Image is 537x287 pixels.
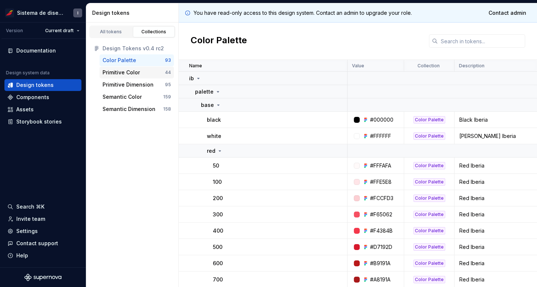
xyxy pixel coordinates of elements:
div: Settings [16,227,38,235]
span: Contact admin [489,9,526,17]
div: Color Palette [413,276,445,283]
p: Collection [417,63,440,69]
div: #F4384B [370,227,393,234]
a: Documentation [4,45,81,57]
div: #FFFFFF [370,132,391,140]
div: Semantic Color [103,93,142,101]
div: 158 [163,106,171,112]
p: Name [189,63,202,69]
div: Color Palette [413,227,445,234]
p: red [207,147,215,155]
button: Help [4,250,81,261]
p: 500 [213,243,222,251]
div: Collections [135,29,172,35]
div: 95 [165,82,171,88]
div: Invite team [16,215,45,223]
a: Settings [4,225,81,237]
p: 200 [213,195,223,202]
div: Design system data [6,70,50,76]
div: #FFFAFA [370,162,391,169]
div: #F65062 [370,211,392,218]
p: 100 [213,178,222,186]
button: Primitive Color44 [100,67,174,78]
div: Color Palette [413,132,445,140]
div: 159 [163,94,171,100]
div: #FCCFD3 [370,195,393,202]
button: Sistema de diseño IberiaI [1,5,84,21]
a: Assets [4,104,81,115]
div: Design tokens [16,81,54,89]
span: Current draft [45,28,74,34]
div: Primitive Dimension [103,81,154,88]
img: 55604660-494d-44a9-beb2-692398e9940a.png [5,9,14,17]
p: 50 [213,162,219,169]
div: Search ⌘K [16,203,44,210]
button: Semantic Dimension158 [100,103,174,115]
div: #000000 [370,116,393,124]
button: Current draft [42,26,83,36]
a: Components [4,91,81,103]
div: Help [16,252,28,259]
h2: Color Palette [191,34,247,48]
p: white [207,132,221,140]
div: Color Palette [413,211,445,218]
input: Search in tokens... [438,34,525,48]
div: 44 [165,70,171,75]
div: 93 [165,57,171,63]
div: #FFE5E8 [370,178,392,186]
div: #D7192D [370,243,392,251]
div: Design tokens [92,9,175,17]
p: black [207,116,221,124]
p: Value [352,63,364,69]
p: base [201,101,214,109]
div: #B9191A [370,260,390,267]
div: #A8191A [370,276,390,283]
div: Color Palette [413,195,445,202]
div: Sistema de diseño Iberia [17,9,64,17]
button: Semantic Color159 [100,91,174,103]
div: Color Palette [413,178,445,186]
p: You have read-only access to this design system. Contact an admin to upgrade your role. [194,9,412,17]
div: Color Palette [413,116,445,124]
a: Invite team [4,213,81,225]
div: Documentation [16,47,56,54]
a: Storybook stories [4,116,81,128]
div: I [77,10,78,16]
p: ib [189,75,194,82]
div: Contact support [16,240,58,247]
svg: Supernova Logo [24,274,61,281]
button: Primitive Dimension95 [100,79,174,91]
button: Contact support [4,237,81,249]
div: Color Palette [103,57,136,64]
div: Assets [16,106,34,113]
p: 300 [213,211,223,218]
div: Color Palette [413,162,445,169]
a: Contact admin [484,6,531,20]
a: Design tokens [4,79,81,91]
button: Search ⌘K [4,201,81,213]
div: Storybook stories [16,118,62,125]
div: Version [6,28,23,34]
div: Color Palette [413,243,445,251]
div: Components [16,94,49,101]
div: Design Tokens v0.4 rc2 [103,45,171,52]
button: Color Palette93 [100,54,174,66]
div: All tokens [93,29,130,35]
p: Description [459,63,484,69]
p: 400 [213,227,223,234]
div: Primitive Color [103,69,140,76]
div: Semantic Dimension [103,105,155,113]
p: palette [195,88,214,95]
p: 700 [213,276,223,283]
div: Color Palette [413,260,445,267]
p: 600 [213,260,223,267]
